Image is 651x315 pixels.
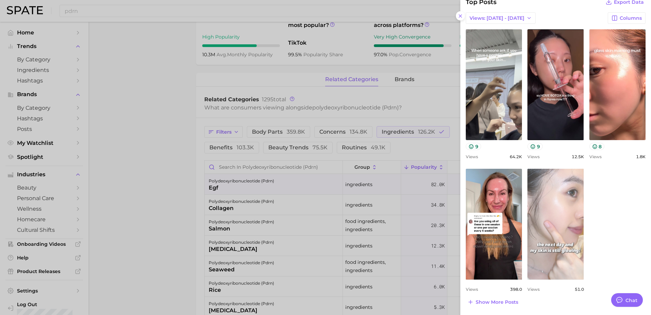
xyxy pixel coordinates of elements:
span: Views [466,287,478,292]
button: 9 [466,143,481,150]
span: Views [589,154,602,159]
button: 8 [589,143,605,150]
span: 51.0 [575,287,584,292]
span: Show more posts [476,299,518,305]
button: Views: [DATE] - [DATE] [466,12,536,24]
button: Show more posts [466,297,520,307]
span: Views [527,287,540,292]
span: 398.0 [510,287,522,292]
span: Views [466,154,478,159]
span: Views: [DATE] - [DATE] [470,15,524,21]
button: Columns [608,12,646,24]
span: Columns [620,15,642,21]
button: 9 [527,143,543,150]
span: Views [527,154,540,159]
span: 12.5k [572,154,584,159]
span: 64.2k [510,154,522,159]
span: 1.8k [636,154,646,159]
